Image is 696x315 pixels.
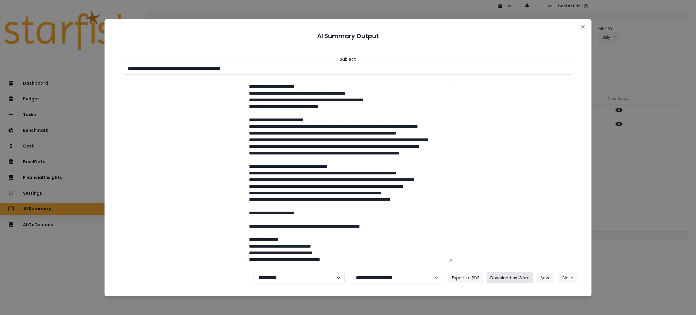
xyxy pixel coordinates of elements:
[448,272,483,283] button: Export to PDF
[112,27,585,45] header: AI Summary Output
[578,22,588,31] button: Close
[340,56,356,63] header: Subject
[487,272,533,283] button: Download as Word
[558,272,577,283] button: Close
[537,272,554,283] button: Save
